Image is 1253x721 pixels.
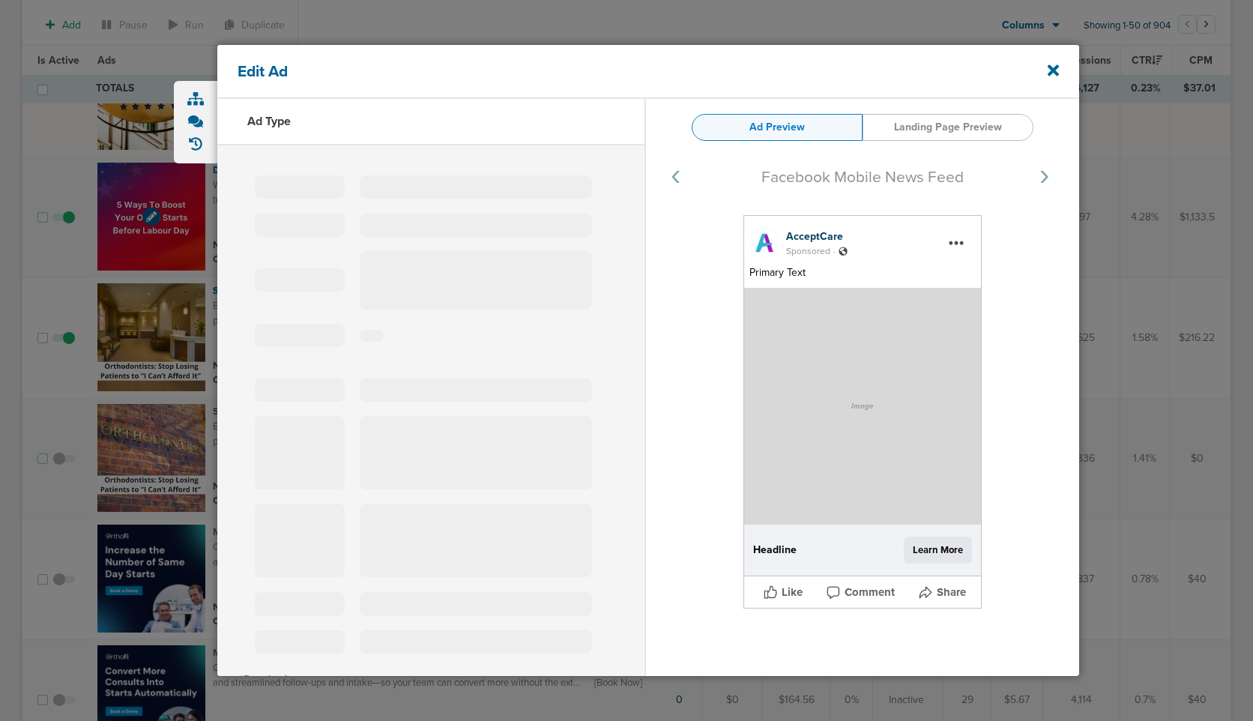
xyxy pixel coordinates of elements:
[786,229,976,244] div: AcceptCare
[863,114,1033,141] a: Landing Page Preview
[782,585,803,600] span: Like
[753,544,848,556] div: Headline
[761,168,964,187] span: Facebook Mobile News Feed
[830,244,839,256] span: .
[904,537,972,564] span: Learn More
[937,585,966,600] span: Share
[646,151,1079,325] img: svg+xml;charset=UTF-8,%3Csvg%20width%3D%22125%22%20height%3D%2250%22%20xmlns%3D%22http%3A%2F%2Fww...
[240,673,287,686] span: *Required
[786,245,830,258] span: Sponsored
[692,114,863,141] a: Ad Preview
[247,114,291,129] h3: Ad Type
[749,266,806,279] span: Primary Text
[238,62,320,81] h4: Edit Ad
[845,585,895,600] span: Comment
[749,228,779,258] img: 431758123_390433953744985_7710818314341690746_n.jpg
